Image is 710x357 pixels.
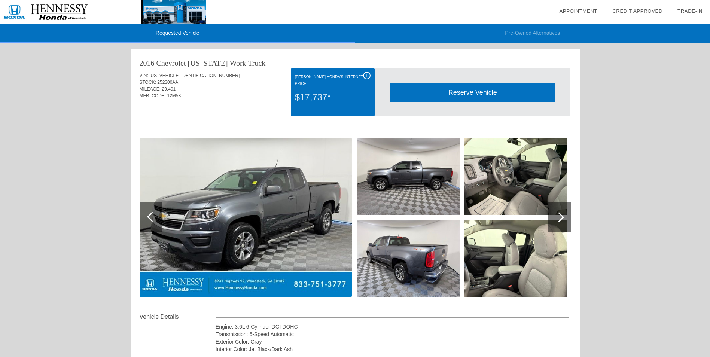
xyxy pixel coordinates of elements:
div: 2016 Chevrolet [US_STATE] [140,58,228,68]
div: Transmission: 6-Speed Automatic [216,330,569,338]
span: [US_VEHICLE_IDENTIFICATION_NUMBER] [149,73,240,78]
img: 89ecd687-f068-4fd8-82a6-6f3c7f6d123d.jpeg [464,138,567,215]
div: Work Truck [230,58,266,68]
div: Engine: 3.6L 6-Cylinder DGI DOHC [216,323,569,330]
div: Quoted on [DATE] 1:26:34 PM [140,104,571,116]
span: MILEAGE: [140,86,161,92]
span: STOCK: [140,80,156,85]
span: MFR. CODE: [140,93,166,98]
span: 12M53 [167,93,181,98]
span: i [366,73,368,78]
div: $17,737* [295,88,371,107]
a: Appointment [559,8,597,14]
img: 6cc5b0a6-fbda-4a10-aad5-fc8fab1477d9.jpeg [464,220,567,297]
div: Interior Color: Jet Black/Dark Ash [216,345,569,353]
img: 650f0019-64ce-408b-bb63-3d15fd87a1e1.jpeg [357,220,460,297]
img: 229668f3-4181-46f0-86a6-8738e63c11d7.jpeg [357,138,460,215]
span: VIN: [140,73,148,78]
a: Credit Approved [612,8,662,14]
font: [PERSON_NAME] Honda's Internet Price: [295,75,363,86]
div: Exterior Color: Gray [216,338,569,345]
img: d25862ae-4cfc-41aa-898e-ab30ec320fe4.jpg [140,138,352,297]
a: Trade-In [677,8,703,14]
div: Vehicle Details [140,312,216,321]
span: 29,491 [162,86,176,92]
span: 252300AA [157,80,178,85]
div: Reserve Vehicle [390,83,555,102]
